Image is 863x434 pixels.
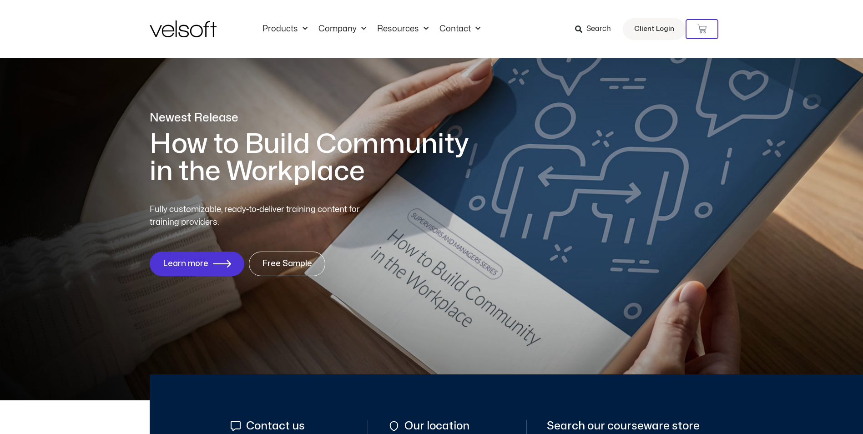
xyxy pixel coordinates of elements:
[547,420,700,432] span: Search our courseware store
[257,24,313,34] a: ProductsMenu Toggle
[372,24,434,34] a: ResourcesMenu Toggle
[244,420,305,432] span: Contact us
[634,23,674,35] span: Client Login
[249,252,325,276] a: Free Sample
[150,252,244,276] a: Learn more
[163,259,208,268] span: Learn more
[150,20,217,37] img: Velsoft Training Materials
[747,414,858,434] iframe: chat widget
[402,420,469,432] span: Our location
[575,21,617,37] a: Search
[257,24,486,34] nav: Menu
[150,203,376,229] p: Fully customizable, ready-to-deliver training content for training providers.
[262,259,312,268] span: Free Sample
[434,24,486,34] a: ContactMenu Toggle
[623,18,686,40] a: Client Login
[150,131,482,185] h1: How to Build Community in the Workplace
[150,110,482,126] p: Newest Release
[586,23,611,35] span: Search
[313,24,372,34] a: CompanyMenu Toggle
